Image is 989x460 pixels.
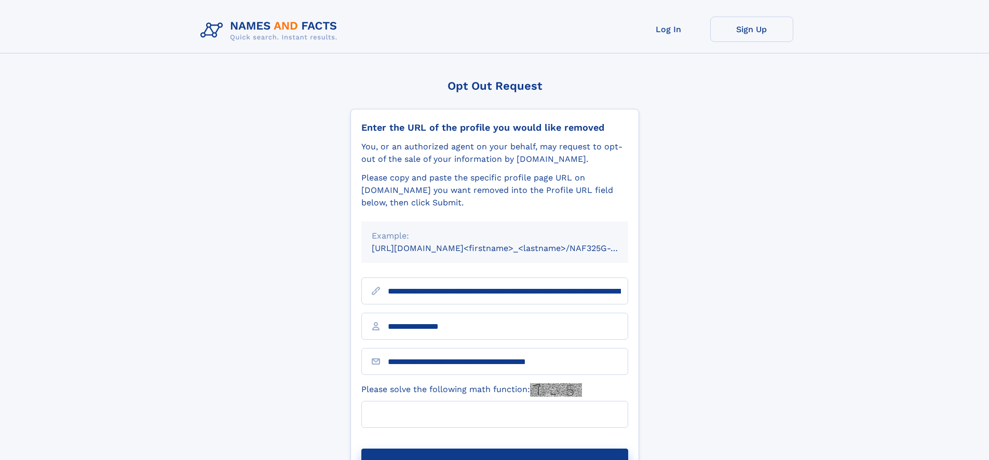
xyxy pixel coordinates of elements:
[627,17,710,42] a: Log In
[361,122,628,133] div: Enter the URL of the profile you would like removed
[350,79,639,92] div: Opt Out Request
[372,243,648,253] small: [URL][DOMAIN_NAME]<firstname>_<lastname>/NAF325G-xxxxxxxx
[372,230,618,242] div: Example:
[196,17,346,45] img: Logo Names and Facts
[710,17,793,42] a: Sign Up
[361,172,628,209] div: Please copy and paste the specific profile page URL on [DOMAIN_NAME] you want removed into the Pr...
[361,141,628,165] div: You, or an authorized agent on your behalf, may request to opt-out of the sale of your informatio...
[361,383,582,397] label: Please solve the following math function:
